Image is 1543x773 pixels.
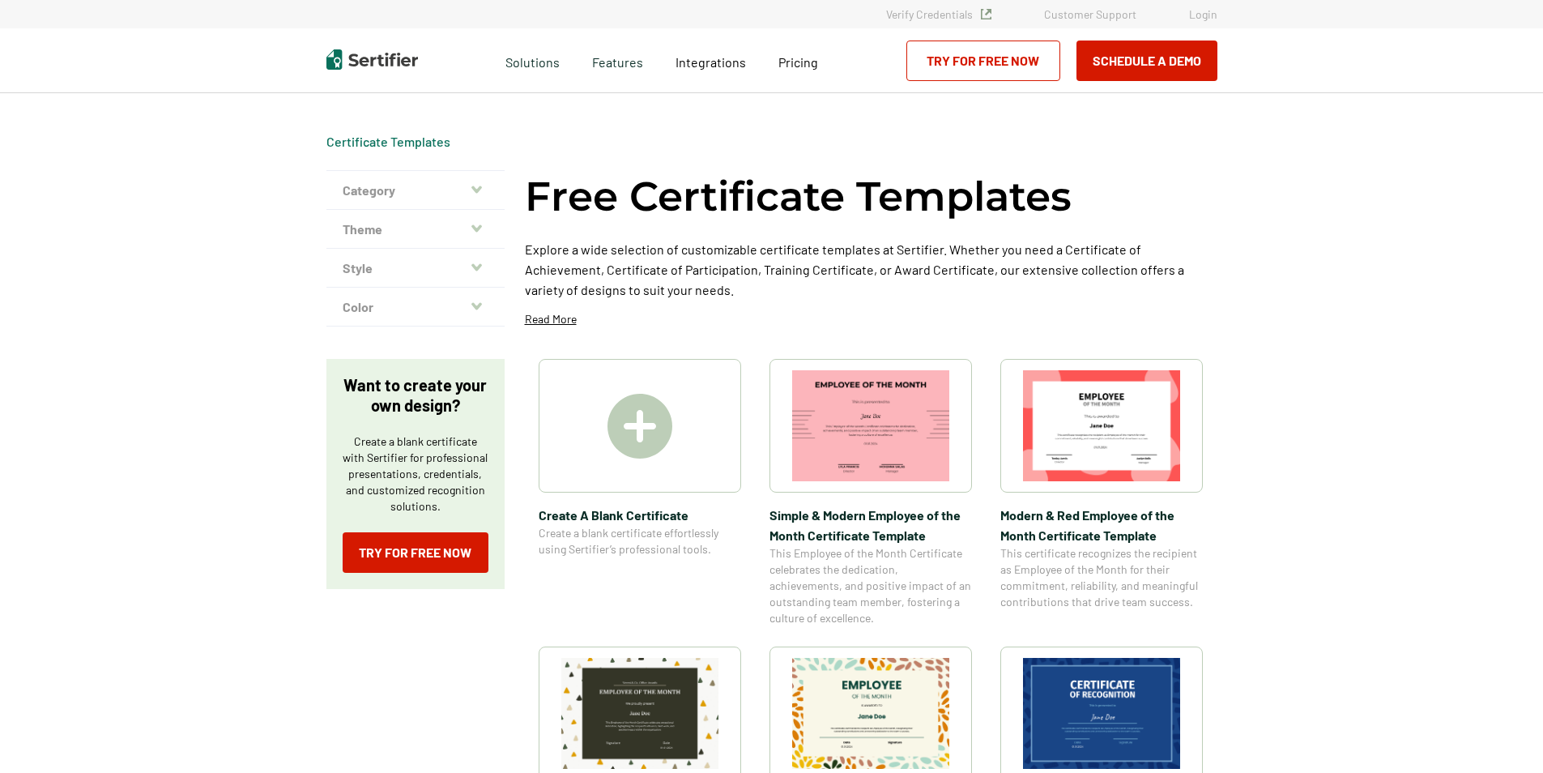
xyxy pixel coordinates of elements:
span: This Employee of the Month Certificate celebrates the dedication, achievements, and positive impa... [769,545,972,626]
a: Integrations [676,50,746,70]
a: Customer Support [1044,7,1136,21]
span: This certificate recognizes the recipient as Employee of the Month for their commitment, reliabil... [1000,545,1203,610]
a: Try for Free Now [343,532,488,573]
button: Color [326,288,505,327]
span: Create A Blank Certificate [539,505,741,525]
p: Read More [525,311,577,327]
img: Modern Dark Blue Employee of the Month Certificate Template [1023,658,1180,769]
img: Sertifier | Digital Credentialing Platform [326,49,418,70]
span: Certificate Templates [326,134,450,150]
img: Modern & Red Employee of the Month Certificate Template [1023,370,1180,481]
img: Verified [981,9,991,19]
a: Pricing [778,50,818,70]
p: Explore a wide selection of customizable certificate templates at Sertifier. Whether you need a C... [525,239,1217,300]
span: Features [592,50,643,70]
span: Modern & Red Employee of the Month Certificate Template [1000,505,1203,545]
span: Simple & Modern Employee of the Month Certificate Template [769,505,972,545]
a: Modern & Red Employee of the Month Certificate TemplateModern & Red Employee of the Month Certifi... [1000,359,1203,626]
span: Solutions [505,50,560,70]
span: Pricing [778,54,818,70]
a: Login [1189,7,1217,21]
img: Create A Blank Certificate [607,394,672,459]
img: Simple and Patterned Employee of the Month Certificate Template [792,658,949,769]
button: Style [326,249,505,288]
a: Simple & Modern Employee of the Month Certificate TemplateSimple & Modern Employee of the Month C... [769,359,972,626]
span: Create a blank certificate effortlessly using Sertifier’s professional tools. [539,525,741,557]
button: Theme [326,210,505,249]
img: Simple & Colorful Employee of the Month Certificate Template [561,658,718,769]
button: Category [326,171,505,210]
a: Verify Credentials [886,7,991,21]
div: Breadcrumb [326,134,450,150]
a: Certificate Templates [326,134,450,149]
h1: Free Certificate Templates [525,170,1072,223]
a: Try for Free Now [906,41,1060,81]
span: Integrations [676,54,746,70]
p: Create a blank certificate with Sertifier for professional presentations, credentials, and custom... [343,433,488,515]
img: Simple & Modern Employee of the Month Certificate Template [792,370,949,481]
p: Want to create your own design? [343,375,488,416]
